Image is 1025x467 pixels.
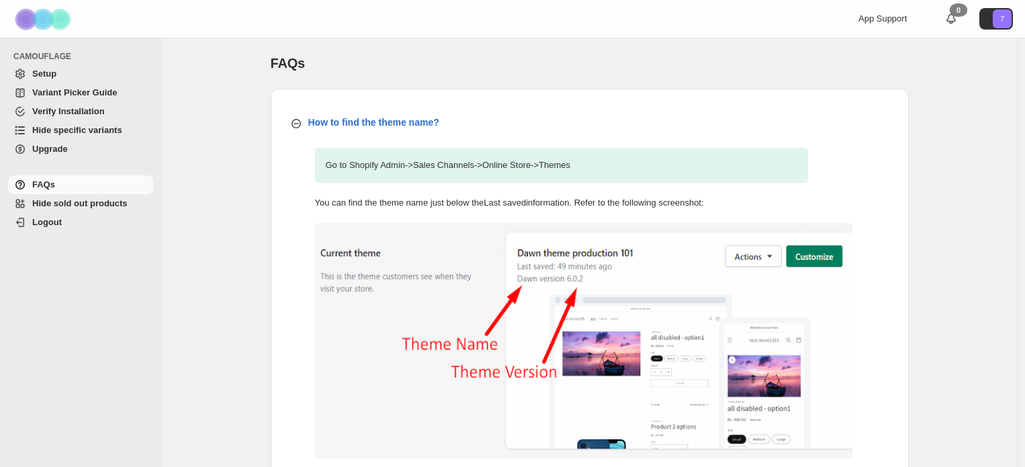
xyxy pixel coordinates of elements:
[271,56,305,71] span: FAQs
[32,125,122,135] span: Hide specific variants
[11,1,78,38] img: Camouflage
[315,148,808,183] p: Go to Shopify Admin -> Sales Channels -> Online Store -> Themes
[993,9,1012,28] span: Avatar with initials 7
[979,8,1013,30] button: Avatar with initials 7
[315,223,852,458] img: find-theme-name
[315,196,808,210] p: You can find the theme name just below the Last saved information. Refer to the following screens...
[950,3,967,17] div: 0
[32,217,62,227] span: Logout
[8,121,153,140] a: Hide specific variants
[8,65,153,83] a: Setup
[944,12,958,26] a: 0
[8,194,153,213] a: Hide sold out products
[281,110,898,134] button: How to find the theme name?
[32,144,68,154] span: Upgrade
[32,198,128,208] span: Hide sold out products
[13,51,154,62] span: CAMOUFLAGE
[32,87,117,97] span: Variant Picker Guide
[32,106,105,116] span: Verify Installation
[8,175,153,194] a: FAQs
[308,116,439,129] p: How to find the theme name?
[8,102,153,121] a: Verify Installation
[32,179,55,189] span: FAQs
[1000,15,1004,23] text: 7
[32,69,56,79] span: Setup
[8,140,153,159] a: Upgrade
[858,13,907,24] span: App Support
[8,213,153,232] a: Logout
[8,83,153,102] a: Variant Picker Guide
